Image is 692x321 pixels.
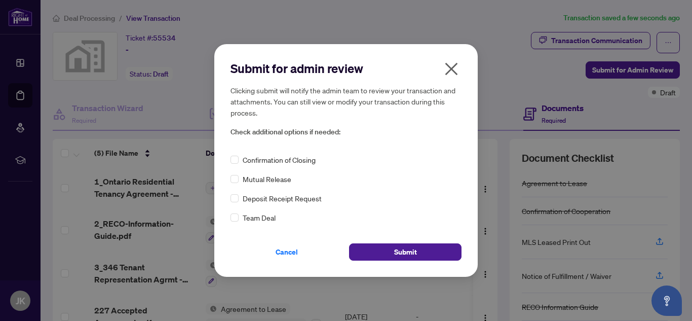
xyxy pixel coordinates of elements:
span: close [443,61,459,77]
span: Mutual Release [243,173,291,185]
span: Deposit Receipt Request [243,193,322,204]
span: Team Deal [243,212,276,223]
span: Cancel [276,244,298,260]
span: Check additional options if needed: [230,126,462,138]
h5: Clicking submit will notify the admin team to review your transaction and attachments. You can st... [230,85,462,118]
span: Confirmation of Closing [243,154,316,165]
button: Open asap [651,286,682,316]
span: Submit [394,244,417,260]
h2: Submit for admin review [230,60,462,77]
button: Submit [349,243,462,261]
button: Cancel [230,243,343,261]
